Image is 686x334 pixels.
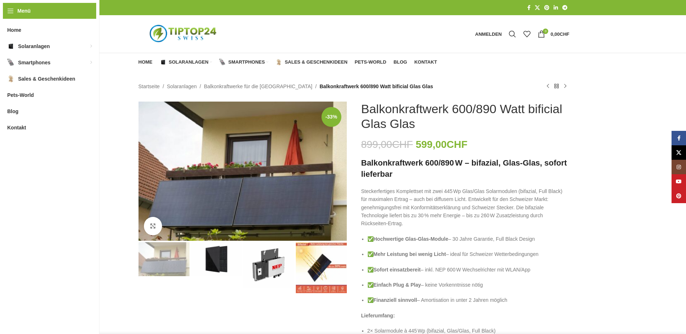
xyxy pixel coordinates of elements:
a: X Social Link [672,145,686,160]
img: Balkonkraftwerk 600/890 Watt bificial Glas Glas [139,102,347,241]
a: YouTube Social Link [672,174,686,189]
a: 0 0,00CHF [534,27,573,41]
strong: Finanziell sinnvoll [374,297,417,303]
span: Solaranlagen [18,40,50,53]
img: Balkonkraftwerke mit edlem Schwarz Schwarz Design [191,242,242,276]
a: Telegram Social Link [560,3,570,13]
a: Startseite [139,82,160,90]
span: Smartphones [18,56,50,69]
a: Pets-World [355,55,386,69]
a: Logo der Website [139,31,229,37]
span: Anmelden [475,32,502,37]
strong: Lieferumfang: [361,313,395,318]
a: Solaranlagen [167,82,197,90]
img: Sales & Geschenkideen [7,75,14,82]
img: Smartphones [7,59,14,66]
span: Balkonkraftwerk 600/890 Watt bificial Glas Glas [320,82,433,90]
a: Kontakt [414,55,437,69]
strong: Balkonkraftwerk 600/890 W – bifazial, Glas-Glas, sofort lieferbar [361,158,567,179]
div: Meine Wunschliste [520,27,534,41]
span: Blog [393,59,407,65]
strong: Einfach Plug & Play [374,282,421,288]
a: Facebook Social Link [525,3,533,13]
span: CHF [560,31,570,37]
span: Blog [7,105,18,118]
div: Hauptnavigation [135,55,441,69]
nav: Breadcrumb [139,82,433,90]
img: Balkonkraftwerk 600/890 Watt bificial Glas Glas – Bild 4 [296,242,347,293]
a: Balkonkraftwerke für die [GEOGRAPHIC_DATA] [204,82,312,90]
img: Smartphones [219,59,226,65]
span: Solaranlagen [169,59,209,65]
a: Blog [393,55,407,69]
span: Kontakt [7,121,26,134]
a: Sales & Geschenkideen [276,55,347,69]
a: Pinterest Social Link [542,3,551,13]
a: Solaranlagen [160,55,212,69]
a: Vorheriges Produkt [544,82,552,91]
a: Smartphones [219,55,268,69]
span: Menü [17,7,31,15]
span: Home [139,59,153,65]
a: Instagram Social Link [672,160,686,174]
span: 0 [543,29,548,34]
p: Steckerfertiges Komplettset mit zwei 445 Wp Glas/Glas Solarmodulen (bifazial, Full Black) für max... [361,187,570,228]
span: Pets-World [7,89,34,102]
a: Anmelden [472,27,506,41]
bdi: 899,00 [361,139,413,150]
p: ✅ – keine Vorkenntnisse nötig [367,281,570,289]
span: Pets-World [355,59,386,65]
strong: Hochwertige Glas-Glas-Module [374,236,448,242]
span: Sales & Geschenkideen [285,59,347,65]
span: CHF [447,139,468,150]
a: Facebook Social Link [672,131,686,145]
span: Home [7,23,21,37]
h1: Balkonkraftwerk 600/890 Watt bificial Glas Glas [361,102,570,131]
img: Nep600 Wechselrichter [243,242,294,288]
span: Kontakt [414,59,437,65]
a: Pinterest Social Link [672,189,686,203]
a: Nächstes Produkt [561,82,570,91]
span: CHF [392,139,413,150]
p: ✅ – inkl. NEP 600 W Wechselrichter mit WLAN/App [367,266,570,274]
a: X Social Link [533,3,542,13]
a: LinkedIn Social Link [551,3,560,13]
img: Solaranlagen [160,59,166,65]
bdi: 0,00 [550,31,569,37]
strong: Sofort einsatzbereit [374,267,421,273]
img: Sales & Geschenkideen [276,59,282,65]
strong: Mehr Leistung bei wenig Licht [374,251,446,257]
span: Smartphones [228,59,265,65]
span: -33% [321,107,341,127]
img: Balkonkraftwerk 600/890 Watt bificial Glas Glas [139,242,189,276]
a: Suche [505,27,520,41]
bdi: 599,00 [416,139,467,150]
p: ✅ – 30 Jahre Garantie, Full Black Design [367,235,570,243]
a: Home [139,55,153,69]
p: ✅ – Amortisation in unter 2 Jahren möglich [367,296,570,304]
img: Solaranlagen [7,43,14,50]
p: ✅ – ideal für Schweizer Wetterbedingungen [367,250,570,258]
span: Sales & Geschenkideen [18,72,75,85]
